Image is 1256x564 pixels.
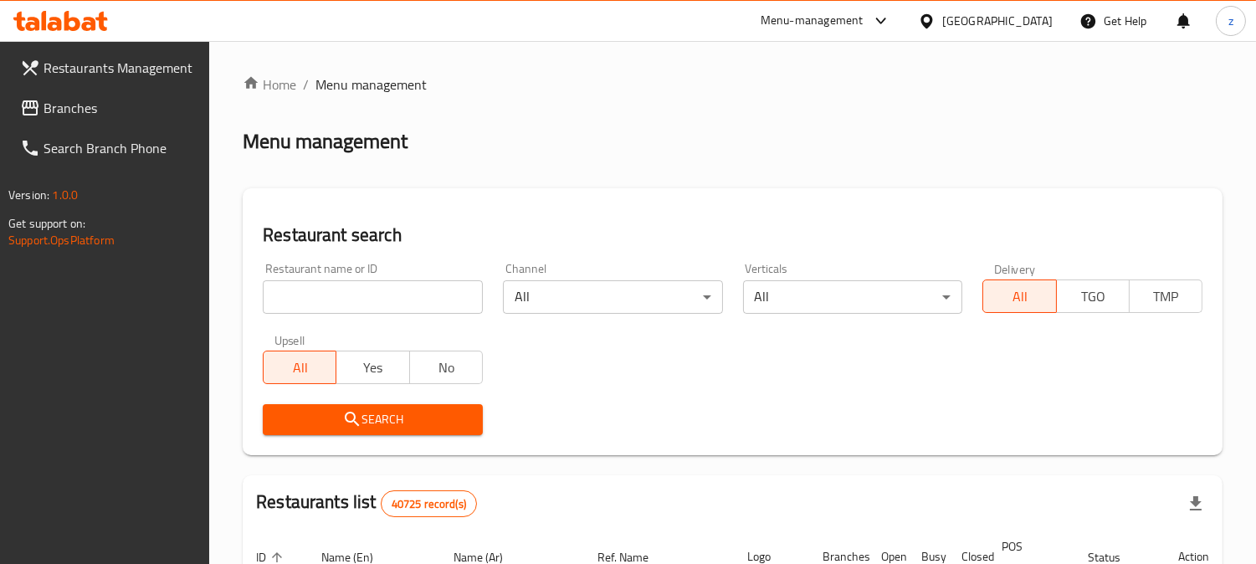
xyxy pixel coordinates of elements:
label: Upsell [274,334,305,346]
span: All [270,356,330,380]
div: Total records count [381,490,477,517]
h2: Restaurant search [263,223,1202,248]
h2: Restaurants list [256,490,477,517]
nav: breadcrumb [243,74,1223,95]
span: No [417,356,476,380]
span: 40725 record(s) [382,496,476,512]
button: No [409,351,483,384]
h2: Menu management [243,128,408,155]
li: / [303,74,309,95]
div: [GEOGRAPHIC_DATA] [942,12,1053,30]
a: Support.OpsPlatform [8,229,115,251]
a: Restaurants Management [7,48,210,88]
span: Get support on: [8,213,85,234]
span: Yes [343,356,402,380]
input: Search for restaurant name or ID.. [263,280,483,314]
button: Yes [336,351,409,384]
span: Search Branch Phone [44,138,197,158]
span: Restaurants Management [44,58,197,78]
label: Delivery [994,263,1036,274]
span: 1.0.0 [52,184,78,206]
a: Home [243,74,296,95]
a: Branches [7,88,210,128]
a: Search Branch Phone [7,128,210,168]
div: All [503,280,723,314]
span: Search [276,409,469,430]
div: Export file [1176,484,1216,524]
span: Menu management [315,74,427,95]
span: z [1228,12,1233,30]
div: All [743,280,963,314]
button: Search [263,404,483,435]
span: TMP [1136,285,1196,309]
button: TGO [1056,279,1130,313]
span: All [990,285,1049,309]
span: TGO [1064,285,1123,309]
button: All [263,351,336,384]
span: Version: [8,184,49,206]
div: Menu-management [761,11,864,31]
button: All [982,279,1056,313]
span: Branches [44,98,197,118]
button: TMP [1129,279,1202,313]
